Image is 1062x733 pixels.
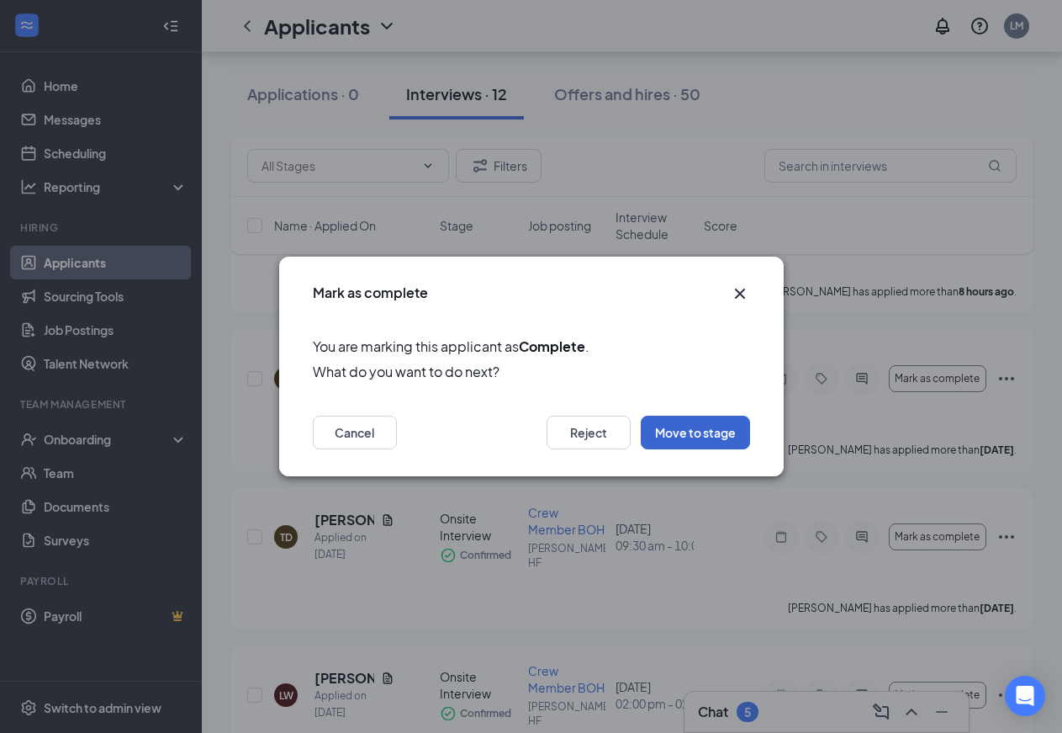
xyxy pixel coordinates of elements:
[519,337,585,355] b: Complete
[730,284,750,304] button: Close
[730,284,750,304] svg: Cross
[641,416,750,449] button: Move to stage
[1005,676,1045,716] div: Open Intercom Messenger
[547,416,631,449] button: Reject
[313,336,750,357] span: You are marking this applicant as .
[313,416,397,449] button: Cancel
[313,284,428,302] h3: Mark as complete
[313,361,750,382] span: What do you want to do next?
